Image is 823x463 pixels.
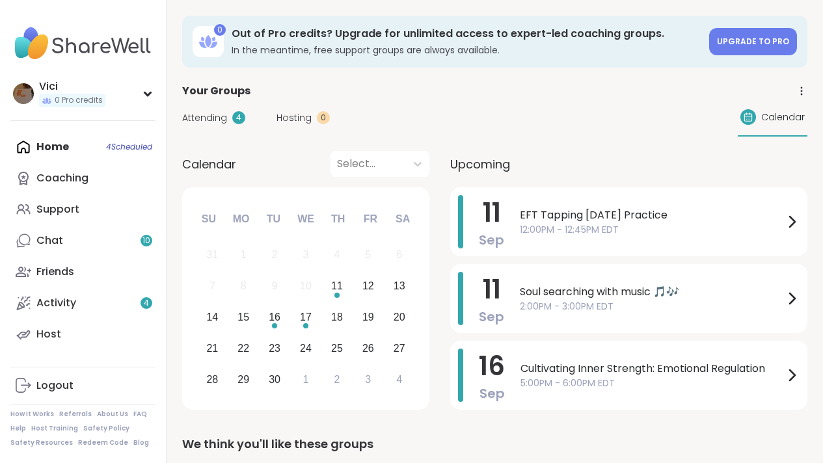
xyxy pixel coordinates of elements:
div: 12 [362,277,374,295]
div: Tu [259,205,288,233]
div: 9 [272,277,278,295]
div: Choose Sunday, September 21st, 2025 [198,334,226,362]
div: 21 [206,339,218,357]
div: 1 [303,371,309,388]
div: Choose Friday, September 19th, 2025 [354,304,382,332]
div: Choose Tuesday, September 30th, 2025 [261,365,289,393]
div: Not available Saturday, September 6th, 2025 [385,241,413,269]
span: 16 [479,348,505,384]
div: 31 [206,246,218,263]
div: 7 [209,277,215,295]
span: 4 [144,298,149,309]
div: Not available Monday, September 8th, 2025 [230,272,258,300]
a: Coaching [10,163,155,194]
div: Fr [356,205,385,233]
div: Choose Friday, September 12th, 2025 [354,272,382,300]
span: Hosting [277,111,312,125]
div: month 2025-09 [196,239,414,395]
div: 3 [365,371,371,388]
div: Choose Sunday, September 28th, 2025 [198,365,226,393]
div: Sa [388,205,417,233]
h3: Out of Pro credits? Upgrade for unlimited access to expert-led coaching groups. [232,27,701,41]
span: 11 [483,271,501,308]
div: Choose Tuesday, September 23rd, 2025 [261,334,289,362]
div: 27 [394,339,405,357]
div: 10 [300,277,312,295]
h3: In the meantime, free support groups are always available. [232,44,701,57]
div: Mo [226,205,255,233]
div: 17 [300,308,312,326]
div: Choose Monday, September 22nd, 2025 [230,334,258,362]
span: Upgrade to Pro [717,36,789,47]
div: 1 [241,246,247,263]
div: 0 [214,24,226,36]
a: Host [10,319,155,350]
div: 15 [237,308,249,326]
div: Choose Tuesday, September 16th, 2025 [261,304,289,332]
a: About Us [97,410,128,419]
div: 29 [237,371,249,388]
span: Soul searching with music 🎵🎶 [520,284,784,300]
div: Not available Tuesday, September 2nd, 2025 [261,241,289,269]
div: 8 [241,277,247,295]
div: Not available Friday, September 5th, 2025 [354,241,382,269]
a: Safety Resources [10,438,73,447]
a: Help [10,424,26,433]
div: 4 [334,246,340,263]
div: Chat [36,233,63,248]
div: 19 [362,308,374,326]
span: 12:00PM - 12:45PM EDT [520,223,784,237]
div: Choose Thursday, September 25th, 2025 [323,334,351,362]
span: Sep [479,384,505,403]
span: Your Groups [182,83,250,99]
span: 11 [483,194,501,231]
div: Su [195,205,223,233]
a: Upgrade to Pro [709,28,797,55]
img: ShareWell Nav Logo [10,21,155,66]
div: 5 [365,246,371,263]
div: Support [36,202,79,217]
a: Redeem Code [78,438,128,447]
span: 2:00PM - 3:00PM EDT [520,300,784,313]
a: Activity4 [10,287,155,319]
a: Logout [10,370,155,401]
div: Choose Saturday, October 4th, 2025 [385,365,413,393]
a: Host Training [31,424,78,433]
div: 4 [232,111,245,124]
div: Choose Thursday, September 18th, 2025 [323,304,351,332]
div: Vici [39,79,105,94]
div: 2 [334,371,340,388]
a: Chat10 [10,225,155,256]
a: Safety Policy [83,424,129,433]
div: 18 [331,308,343,326]
div: Activity [36,296,76,310]
div: 0 [317,111,330,124]
span: Upcoming [450,155,510,173]
div: 3 [303,246,309,263]
div: Choose Friday, September 26th, 2025 [354,334,382,362]
div: Choose Monday, September 29th, 2025 [230,365,258,393]
span: Sep [479,231,504,249]
div: 22 [237,339,249,357]
div: 4 [396,371,402,388]
a: Friends [10,256,155,287]
img: Vici [13,83,34,104]
div: 16 [269,308,280,326]
span: 10 [142,235,150,246]
div: 20 [394,308,405,326]
span: 0 Pro credits [55,95,103,106]
div: 26 [362,339,374,357]
div: 6 [396,246,402,263]
div: 28 [206,371,218,388]
a: Referrals [59,410,92,419]
span: Sep [479,308,504,326]
div: 14 [206,308,218,326]
a: How It Works [10,410,54,419]
span: Calendar [761,111,805,124]
div: Not available Wednesday, September 10th, 2025 [292,272,320,300]
div: 2 [272,246,278,263]
div: Choose Monday, September 15th, 2025 [230,304,258,332]
div: Choose Friday, October 3rd, 2025 [354,365,382,393]
div: 13 [394,277,405,295]
div: Choose Saturday, September 27th, 2025 [385,334,413,362]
